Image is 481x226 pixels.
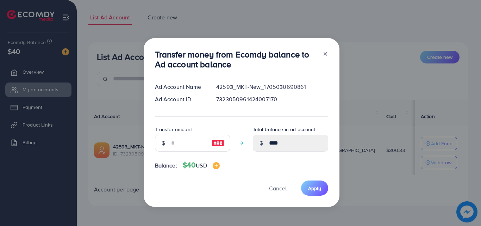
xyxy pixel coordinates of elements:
[196,161,207,169] span: USD
[149,95,211,103] div: Ad Account ID
[213,162,220,169] img: image
[155,161,177,170] span: Balance:
[211,95,333,103] div: 7323050961424007170
[183,161,220,170] h4: $40
[155,49,317,70] h3: Transfer money from Ecomdy balance to Ad account balance
[269,184,287,192] span: Cancel
[260,181,295,196] button: Cancel
[301,181,328,196] button: Apply
[211,83,333,91] div: 42593_MKT-New_1705030690861
[308,185,321,192] span: Apply
[149,83,211,91] div: Ad Account Name
[155,126,192,133] label: Transfer amount
[212,139,224,147] img: image
[253,126,316,133] label: Total balance in ad account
